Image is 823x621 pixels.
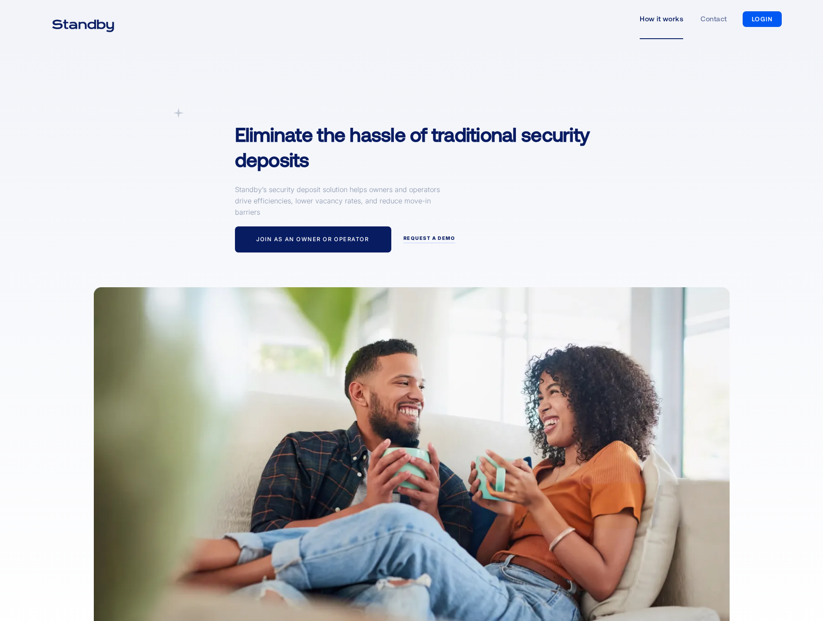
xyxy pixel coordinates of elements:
p: Standby’s security deposit solution helps owners and operators drive efficiencies, lower vacancy ... [235,184,443,218]
a: home [41,14,125,24]
a: LOGIN [743,11,782,27]
div: A simpler Deposit Solution [235,108,322,116]
a: Join as an owner or operator [235,226,391,252]
h1: Eliminate the hassle of traditional security deposits [235,122,642,172]
a: request a demo [403,236,456,243]
div: Join as an owner or operator [256,236,369,243]
div: request a demo [403,236,456,242]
